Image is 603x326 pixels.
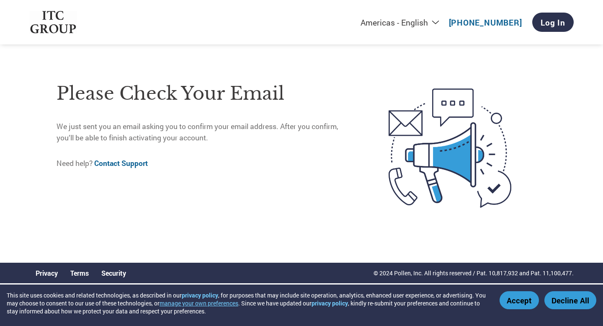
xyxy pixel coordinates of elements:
[7,291,487,315] div: This site uses cookies and related technologies, as described in our , for purposes that may incl...
[36,269,58,277] a: Privacy
[94,158,148,168] a: Contact Support
[374,269,574,277] p: © 2024 Pollen, Inc. All rights reserved / Pat. 10,817,932 and Pat. 11,100,477.
[57,158,353,169] p: Need help?
[57,121,353,143] p: We just sent you an email asking you to confirm your email address. After you confirm, you’ll be ...
[449,17,522,28] a: [PHONE_NUMBER]
[532,13,574,32] a: Log In
[29,11,77,34] img: ITC Group
[353,73,546,223] img: open-email
[500,291,539,309] button: Accept
[70,269,89,277] a: Terms
[101,269,126,277] a: Security
[57,80,353,107] h1: Please check your email
[544,291,596,309] button: Decline All
[182,291,218,299] a: privacy policy
[160,299,238,307] button: manage your own preferences
[312,299,348,307] a: privacy policy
